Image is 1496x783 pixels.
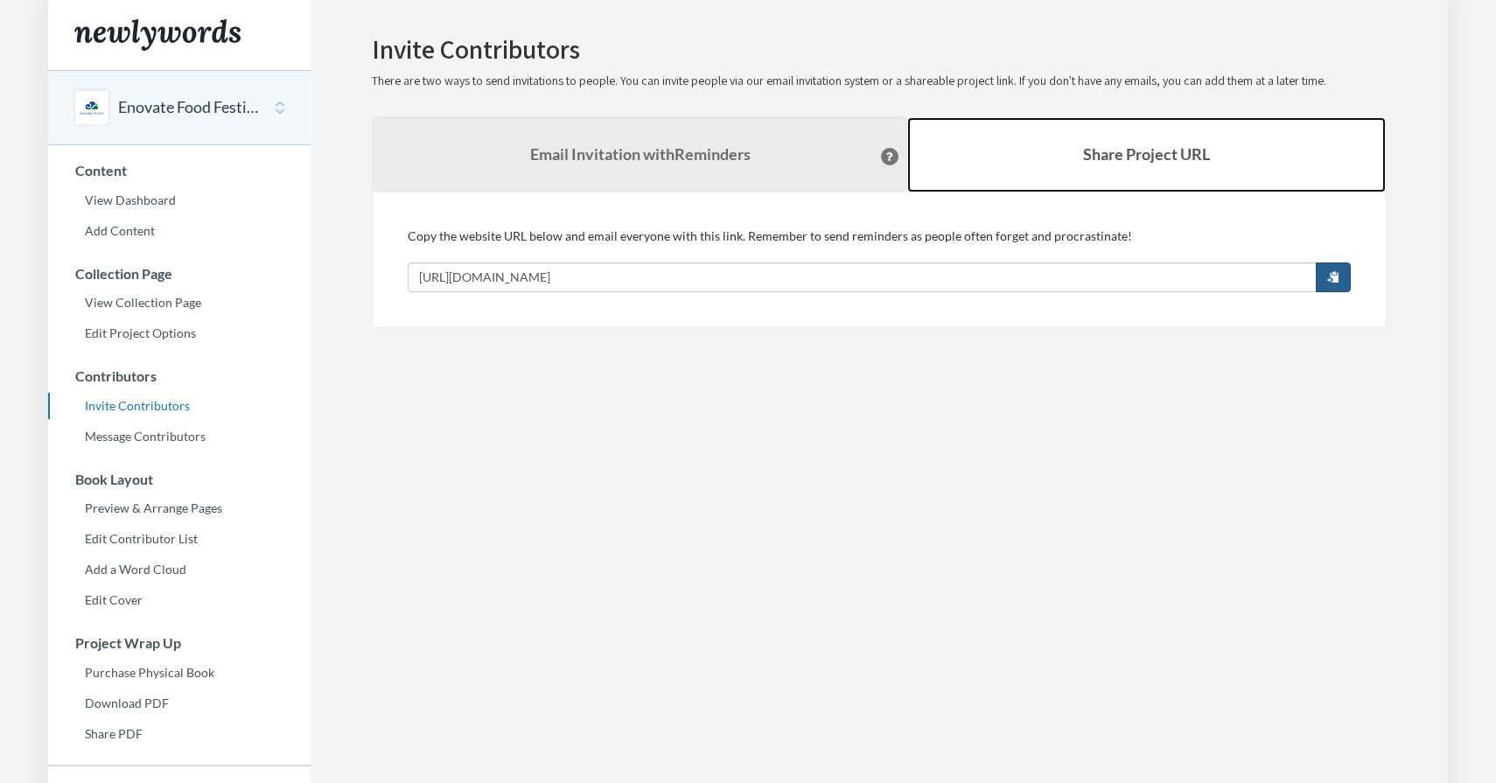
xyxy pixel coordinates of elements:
[48,660,311,686] a: Purchase Physical Book
[48,495,311,521] a: Preview & Arrange Pages
[372,73,1387,90] p: There are two ways to send invitations to people. You can invite people via our email invitation ...
[48,290,311,316] a: View Collection Page
[48,587,311,613] a: Edit Cover
[49,368,311,384] h3: Contributors
[48,187,311,213] a: View Dashboard
[48,526,311,552] a: Edit Contributor List
[49,635,311,651] h3: Project Wrap Up
[372,35,1387,64] h2: Invite Contributors
[118,96,260,119] button: Enovate Food Festival
[74,19,241,51] img: Newlywords logo
[48,556,311,583] a: Add a Word Cloud
[530,144,751,164] strong: Email Invitation with Reminders
[48,393,311,419] a: Invite Contributors
[48,218,311,244] a: Add Content
[49,266,311,282] h3: Collection Page
[49,163,311,178] h3: Content
[48,721,311,747] a: Share PDF
[49,472,311,487] h3: Book Layout
[37,12,100,28] span: Support
[48,423,311,450] a: Message Contributors
[48,320,311,346] a: Edit Project Options
[408,227,1351,292] div: Copy the website URL below and email everyone with this link. Remember to send reminders as peopl...
[48,690,311,717] a: Download PDF
[1083,144,1210,164] b: Share Project URL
